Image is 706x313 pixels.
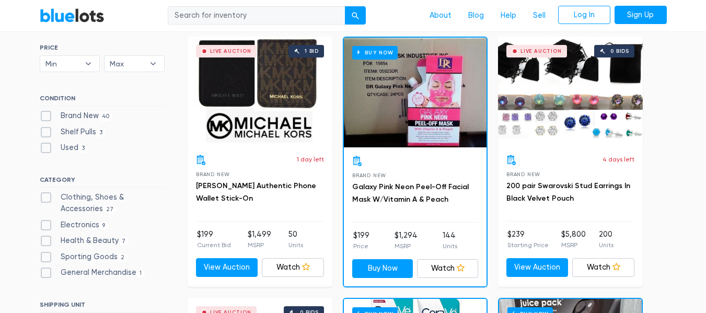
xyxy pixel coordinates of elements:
[110,56,144,72] span: Max
[40,176,165,188] h6: CATEGORY
[136,270,145,278] span: 1
[40,95,165,106] h6: CONDITION
[45,56,80,72] span: Min
[506,171,540,177] span: Brand New
[305,49,319,54] div: 1 bid
[99,222,109,230] span: 9
[506,181,630,203] a: 200 pair Swarovski Stud Earrings In Black Velvet Pouch
[353,241,369,251] p: Price
[525,6,554,26] a: Sell
[507,229,549,250] li: $239
[352,259,413,278] a: Buy Now
[520,49,562,54] div: Live Auction
[40,267,145,279] label: General Merchandise
[40,8,105,23] a: BlueLots
[196,258,258,277] a: View Auction
[40,44,165,51] h6: PRICE
[40,235,129,247] label: Health & Beauty
[558,6,610,25] a: Log In
[78,145,88,153] span: 3
[99,112,113,121] span: 40
[288,229,303,250] li: 50
[599,229,614,250] li: 200
[142,56,164,72] b: ▾
[197,229,231,250] li: $199
[443,241,457,251] p: Units
[96,129,106,137] span: 3
[103,205,117,214] span: 27
[288,240,303,250] p: Units
[599,240,614,250] p: Units
[443,230,457,251] li: 144
[395,241,418,251] p: MSRP
[40,110,113,122] label: Brand New
[197,240,231,250] p: Current Bid
[417,259,478,278] a: Watch
[572,258,634,277] a: Watch
[421,6,460,26] a: About
[188,37,332,146] a: Live Auction 1 bid
[196,181,316,203] a: [PERSON_NAME] Authentic Phone Wallet Stick-On
[262,258,324,277] a: Watch
[248,240,271,250] p: MSRP
[460,6,492,26] a: Blog
[40,251,128,263] label: Sporting Goods
[352,46,398,59] h6: Buy Now
[353,230,369,251] li: $199
[77,56,99,72] b: ▾
[210,49,251,54] div: Live Auction
[344,38,487,147] a: Buy Now
[492,6,525,26] a: Help
[40,142,88,154] label: Used
[395,230,418,251] li: $1,294
[610,49,629,54] div: 0 bids
[561,240,586,250] p: MSRP
[506,258,569,277] a: View Auction
[40,126,106,138] label: Shelf Pulls
[248,229,271,250] li: $1,499
[352,182,469,204] a: Galaxy Pink Neon Peel-Off Facial Mask W/Vitamin A & Peach
[119,237,129,246] span: 7
[168,6,345,25] input: Search for inventory
[297,155,324,164] p: 1 day left
[561,229,586,250] li: $5,800
[352,172,386,178] span: Brand New
[118,253,128,262] span: 2
[498,37,643,146] a: Live Auction 0 bids
[507,240,549,250] p: Starting Price
[603,155,634,164] p: 4 days left
[40,219,109,231] label: Electronics
[615,6,667,25] a: Sign Up
[40,192,165,214] label: Clothing, Shoes & Accessories
[196,171,230,177] span: Brand New
[40,301,165,312] h6: SHIPPING UNIT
